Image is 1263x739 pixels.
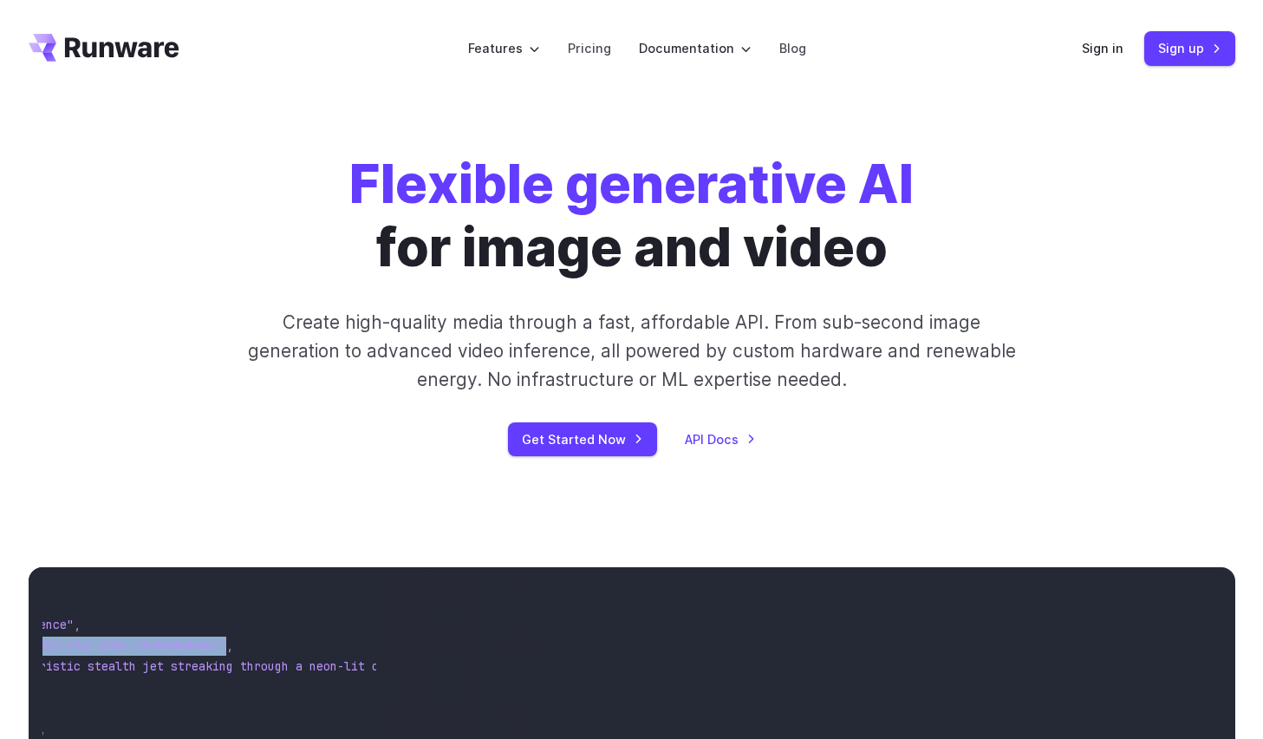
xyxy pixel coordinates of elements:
p: Create high-quality media through a fast, affordable API. From sub-second image generation to adv... [245,308,1018,395]
h1: for image and video [349,153,914,280]
a: Go to / [29,34,179,62]
strong: Flexible generative AI [349,152,914,216]
a: Pricing [568,38,611,58]
a: Blog [779,38,806,58]
span: , [39,721,46,736]
label: Documentation [639,38,752,58]
a: Sign in [1082,38,1123,58]
label: Features [468,38,540,58]
span: , [226,638,233,653]
span: , [74,617,81,632]
a: Sign up [1144,31,1235,65]
span: "Futuristic stealth jet streaking through a neon-lit cityscape with glowing purple exhaust" [4,658,635,674]
a: API Docs [685,429,756,449]
a: Get Started Now [508,422,657,456]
